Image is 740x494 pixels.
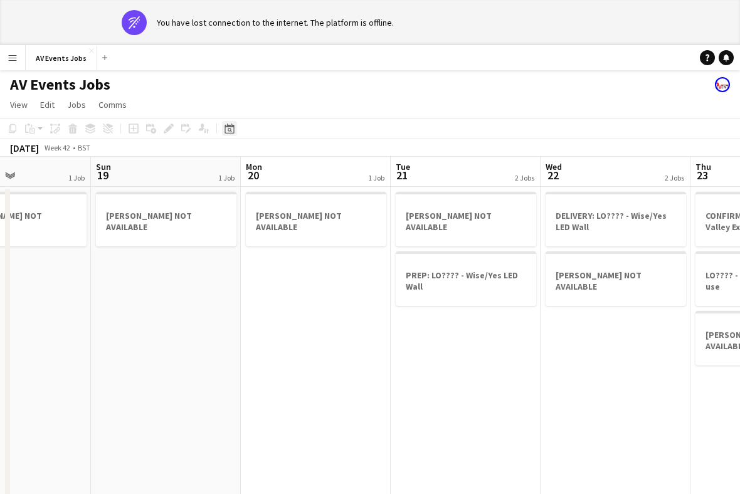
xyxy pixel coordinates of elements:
app-job-card: [PERSON_NAME] NOT AVAILABLE [246,192,386,246]
span: Comms [98,99,127,110]
div: You have lost connection to the internet. The platform is offline. [157,17,394,28]
a: Edit [35,97,60,113]
h3: DELIVERY: LO???? - Wise/Yes LED Wall [546,210,686,233]
span: 21 [394,168,410,182]
h3: [PERSON_NAME] NOT AVAILABLE [546,270,686,292]
div: 2 Jobs [665,173,684,182]
div: [DATE] [10,142,39,154]
app-user-avatar: Liam O'Brien [715,77,730,92]
span: Mon [246,161,262,172]
div: 1 Job [68,173,85,182]
div: BST [78,143,90,152]
a: Comms [93,97,132,113]
app-job-card: [PERSON_NAME] NOT AVAILABLE [396,192,536,246]
span: Sun [96,161,111,172]
span: Jobs [67,99,86,110]
h3: [PERSON_NAME] NOT AVAILABLE [96,210,236,233]
span: View [10,99,28,110]
span: 19 [94,168,111,182]
app-job-card: [PERSON_NAME] NOT AVAILABLE [546,251,686,306]
app-job-card: [PERSON_NAME] NOT AVAILABLE [96,192,236,246]
h3: [PERSON_NAME] NOT AVAILABLE [396,210,536,233]
app-job-card: PREP: LO???? - Wise/Yes LED Wall [396,251,536,306]
a: Jobs [62,97,91,113]
button: AV Events Jobs [26,46,97,70]
span: 23 [694,168,711,182]
span: Tue [396,161,410,172]
h3: [PERSON_NAME] NOT AVAILABLE [246,210,386,233]
span: Wed [546,161,562,172]
span: Thu [695,161,711,172]
div: 1 Job [368,173,384,182]
app-job-card: DELIVERY: LO???? - Wise/Yes LED Wall [546,192,686,246]
span: Edit [40,99,55,110]
span: 22 [544,168,562,182]
a: View [5,97,33,113]
span: Week 42 [41,143,73,152]
h1: AV Events Jobs [10,75,110,94]
span: 20 [244,168,262,182]
div: 2 Jobs [515,173,534,182]
h3: PREP: LO???? - Wise/Yes LED Wall [396,270,536,292]
div: 1 Job [218,173,235,182]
